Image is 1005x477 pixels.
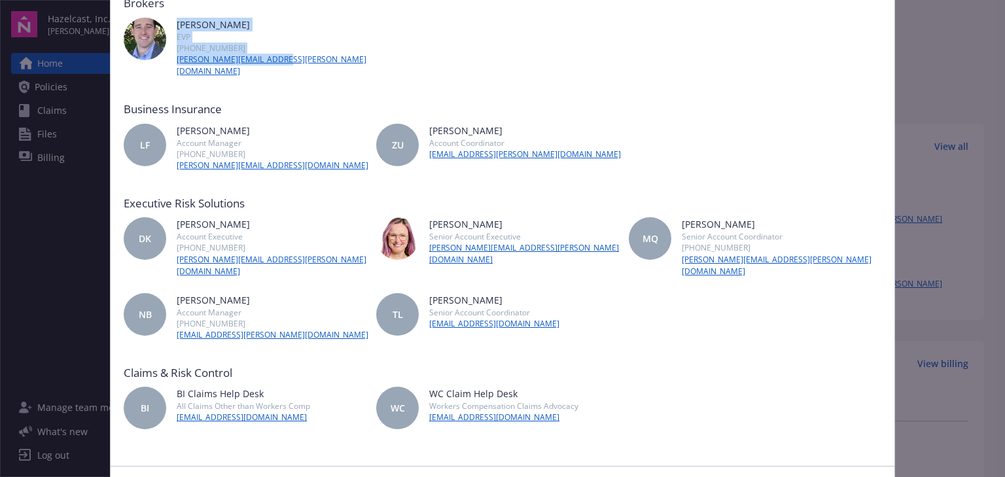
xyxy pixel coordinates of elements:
[177,329,368,341] a: [EMAIL_ADDRESS][PERSON_NAME][DOMAIN_NAME]
[140,138,150,152] span: LF
[429,400,578,412] div: Workers Compensation Claims Advocacy
[682,231,881,242] div: Senior Account Coordinator
[124,101,881,118] div: Business Insurance
[177,54,376,77] a: [PERSON_NAME][EMAIL_ADDRESS][PERSON_NAME][DOMAIN_NAME]
[429,318,559,330] a: [EMAIL_ADDRESS][DOMAIN_NAME]
[376,217,419,260] img: photo
[391,401,405,415] span: WC
[139,232,151,245] span: DK
[429,149,621,160] a: [EMAIL_ADDRESS][PERSON_NAME][DOMAIN_NAME]
[682,217,881,231] div: [PERSON_NAME]
[124,195,881,212] div: Executive Risk Solutions
[177,149,368,160] div: [PHONE_NUMBER]
[429,307,559,318] div: Senior Account Coordinator
[643,232,658,245] span: MQ
[177,124,368,137] div: [PERSON_NAME]
[429,387,578,400] div: WC Claim Help Desk
[177,43,376,54] div: [PHONE_NUMBER]
[177,293,368,307] div: [PERSON_NAME]
[139,308,152,321] span: NB
[177,217,376,231] div: [PERSON_NAME]
[682,242,881,253] div: [PHONE_NUMBER]
[177,412,310,423] a: [EMAIL_ADDRESS][DOMAIN_NAME]
[177,254,376,277] a: [PERSON_NAME][EMAIL_ADDRESS][PERSON_NAME][DOMAIN_NAME]
[682,254,881,277] a: [PERSON_NAME][EMAIL_ADDRESS][PERSON_NAME][DOMAIN_NAME]
[393,308,403,321] span: TL
[177,400,310,412] div: All Claims Other than Workers Comp
[429,124,621,137] div: [PERSON_NAME]
[177,231,376,242] div: Account Executive
[177,31,376,43] div: EVP
[392,138,404,152] span: ZU
[429,412,578,423] a: [EMAIL_ADDRESS][DOMAIN_NAME]
[429,137,621,149] div: Account Coordinator
[124,18,166,60] img: photo
[177,307,368,318] div: Account Manager
[429,242,629,266] a: [PERSON_NAME][EMAIL_ADDRESS][PERSON_NAME][DOMAIN_NAME]
[141,401,149,415] span: BI
[177,160,368,171] a: [PERSON_NAME][EMAIL_ADDRESS][DOMAIN_NAME]
[429,293,559,307] div: [PERSON_NAME]
[429,231,629,242] div: Senior Account Executive
[429,217,629,231] div: [PERSON_NAME]
[177,137,368,149] div: Account Manager
[177,242,376,253] div: [PHONE_NUMBER]
[177,318,368,329] div: [PHONE_NUMBER]
[177,18,376,31] div: [PERSON_NAME]
[124,364,881,381] div: Claims & Risk Control
[177,387,310,400] div: BI Claims Help Desk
